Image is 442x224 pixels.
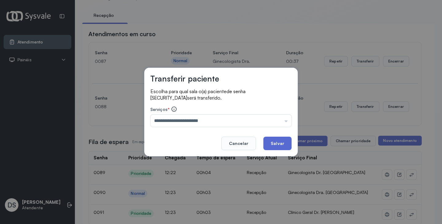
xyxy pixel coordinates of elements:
button: Salvar [263,137,292,150]
h3: Transferir paciente [150,74,219,83]
span: Serviços [150,107,168,112]
span: de senha [SECURITY_DATA] [150,89,246,101]
p: Escolha para qual sala o(a) paciente será transferido. [150,88,292,101]
button: Cancelar [221,137,256,150]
